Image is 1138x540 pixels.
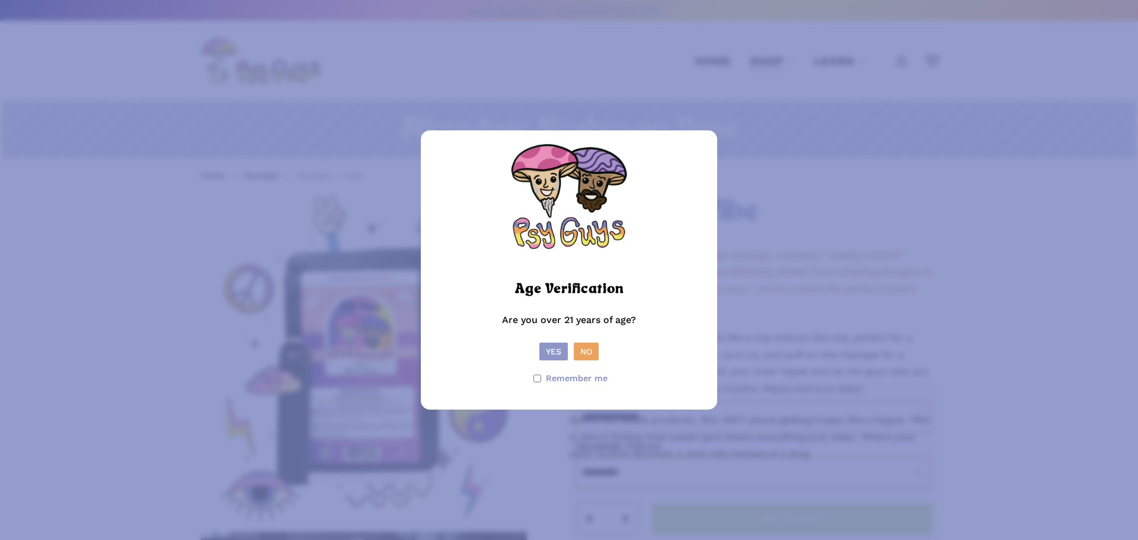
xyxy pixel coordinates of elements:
button: No [574,343,599,360]
span: Remember me [546,370,608,387]
p: Are you over 21 years of age? [433,312,705,343]
img: Psy Guys Logo [510,142,628,261]
button: Yes [539,343,568,360]
h2: Age Verification [515,276,624,302]
input: Remember me [533,375,541,382]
